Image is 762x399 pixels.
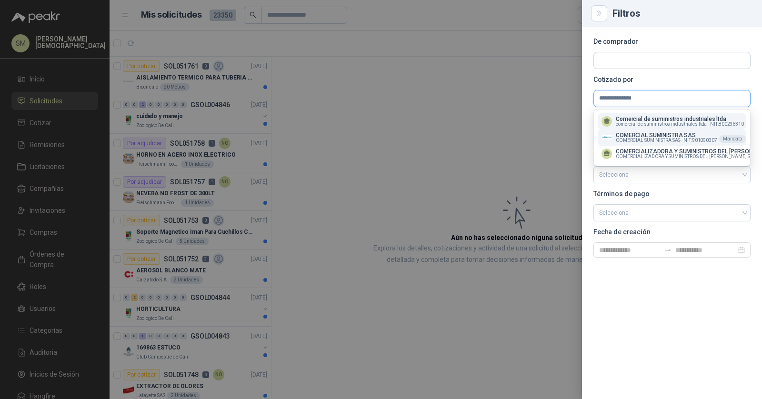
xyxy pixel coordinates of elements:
p: Cotizado por [593,77,751,82]
span: COMERCIAL SUMINISTRA SAS - [616,138,682,143]
img: Company Logo [602,132,612,143]
span: NIT : 800236310 [710,122,744,127]
p: Términos de pago [593,191,751,197]
span: comercial de suministros industriales ltda - [616,122,708,127]
div: Mandato [719,135,746,143]
button: Comercial de suministros industriales ltdacomercial de suministros industriales ltda-NIT:800236310 [598,113,746,130]
span: swap-right [664,246,672,254]
p: De comprador [593,39,751,44]
div: Filtros [612,9,751,18]
p: COMERCIAL SUMINISTRA SAS [616,132,717,138]
span: to [664,246,672,254]
span: NIT : 901090307 [683,138,717,143]
button: Close [593,8,605,19]
button: Company LogoCOMERCIAL SUMINISTRA SASCOMERCIAL SUMINISTRA SAS-NIT:901090307Mandato [598,130,746,146]
button: COMERCIALIZADORA Y SUMINISTROS DEL [PERSON_NAME] SASCOMERCIALIZADORA Y SUMINISTROS DEL [PERSON_NA... [598,146,746,162]
span: COMERCIALIZADORA Y SUMINISTROS DEL [PERSON_NAME] SAS - [616,154,757,159]
p: Fecha de creación [593,229,751,235]
p: Comercial de suministros industriales ltda [616,116,744,122]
